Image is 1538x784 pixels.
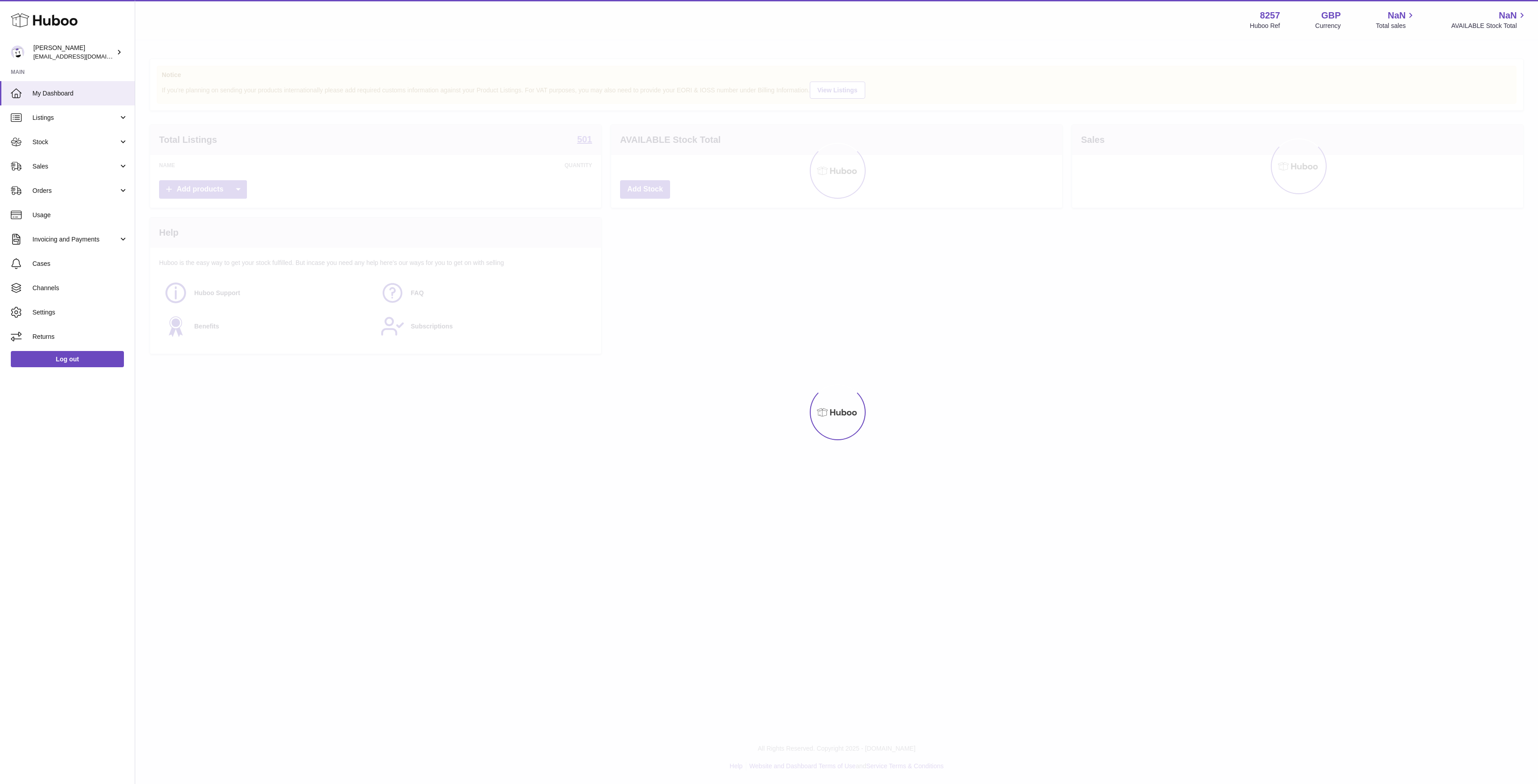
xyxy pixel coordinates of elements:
span: Invoicing and Payments [32,235,119,244]
span: NaN [1387,9,1406,22]
span: Sales [32,162,119,171]
span: My Dashboard [32,89,128,98]
span: [EMAIL_ADDRESS][DOMAIN_NAME] [33,53,132,60]
div: Currency [1315,22,1341,30]
span: Channels [32,284,128,292]
span: Listings [32,114,119,122]
span: Usage [32,211,128,219]
a: NaN AVAILABLE Stock Total [1451,9,1527,30]
div: Huboo Ref [1250,22,1280,30]
span: NaN [1499,9,1517,22]
strong: GBP [1321,9,1341,22]
span: Returns [32,333,128,341]
a: Log out [11,351,124,367]
strong: 8257 [1260,9,1280,22]
a: NaN Total sales [1376,9,1416,30]
span: Stock [32,138,119,146]
span: Total sales [1376,22,1416,30]
span: Orders [32,187,119,195]
span: AVAILABLE Stock Total [1451,22,1527,30]
img: don@skinsgolf.com [11,46,24,59]
span: Settings [32,308,128,317]
div: [PERSON_NAME] [33,44,114,61]
span: Cases [32,260,128,268]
